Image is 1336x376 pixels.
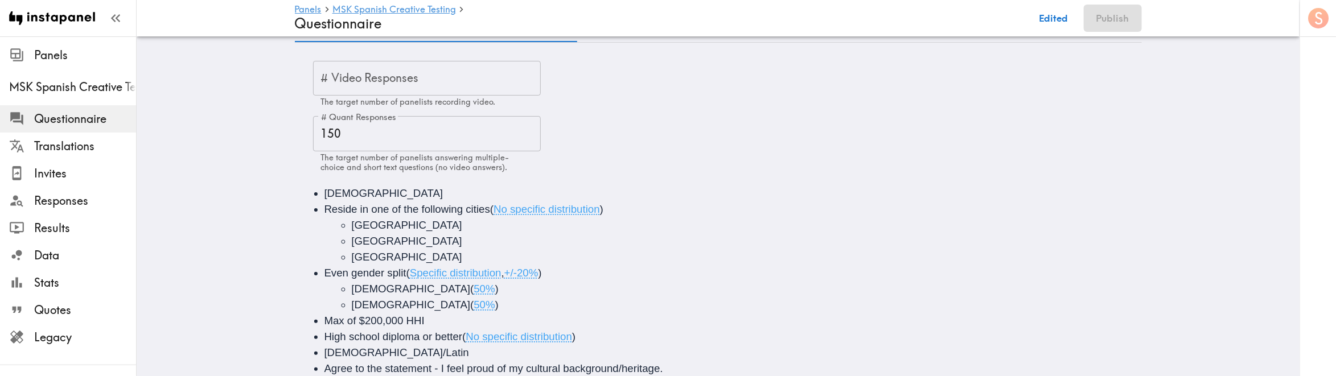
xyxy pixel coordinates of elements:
[474,283,495,295] span: 50%
[34,193,136,209] span: Responses
[321,111,396,123] label: # Quant Responses
[352,299,471,311] span: [DEMOGRAPHIC_DATA]
[470,283,474,295] span: (
[1033,5,1075,32] button: Edited
[34,220,136,236] span: Results
[295,15,1024,32] h4: Questionnaire
[352,235,462,247] span: [GEOGRAPHIC_DATA]
[490,203,494,215] span: (
[34,302,136,318] span: Quotes
[538,267,541,279] span: )
[34,247,136,263] span: Data
[34,329,136,345] span: Legacy
[324,187,443,199] span: [DEMOGRAPHIC_DATA]
[324,362,663,374] span: Agree to the statement - I feel proud of my cultural background/heritage.
[474,299,495,311] span: 50%
[1307,7,1330,30] button: S
[1315,9,1323,28] span: S
[406,267,410,279] span: (
[462,330,466,342] span: (
[495,299,499,311] span: )
[494,203,600,215] span: No specific distribution
[324,203,490,215] span: Reside in one of the following cities
[324,346,469,358] span: [DEMOGRAPHIC_DATA]/Latin
[504,267,538,279] span: +/-20%
[324,315,425,327] span: Max of $200,000 HHI
[34,47,136,63] span: Panels
[466,330,572,342] span: No specific distribution
[34,275,136,291] span: Stats
[321,152,509,172] span: The target number of panelists answering multiple-choice and short text questions (no video answe...
[352,251,462,263] span: [GEOGRAPHIC_DATA]
[470,299,474,311] span: (
[34,111,136,127] span: Questionnaire
[495,283,499,295] span: )
[352,283,471,295] span: [DEMOGRAPHIC_DATA]
[9,79,136,95] span: MSK Spanish Creative Testing
[572,330,575,342] span: )
[501,267,504,279] span: ,
[332,5,456,15] a: MSK Spanish Creative Testing
[324,330,463,342] span: High school diploma or better
[600,203,603,215] span: )
[410,267,501,279] span: Specific distribution
[295,5,322,15] a: Panels
[324,267,406,279] span: Even gender split
[352,219,462,231] span: [GEOGRAPHIC_DATA]
[34,166,136,181] span: Invites
[34,138,136,154] span: Translations
[321,97,496,107] span: The target number of panelists recording video.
